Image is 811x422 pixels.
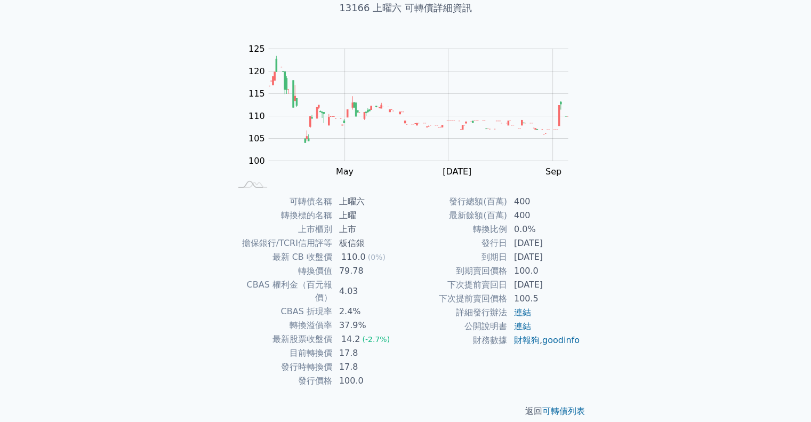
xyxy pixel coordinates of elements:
[333,264,406,278] td: 79.78
[333,360,406,374] td: 17.8
[339,333,363,346] div: 14.2
[218,1,593,15] h1: 13166 上曜六 可轉債詳細資訊
[231,319,333,332] td: 轉換溢價率
[231,264,333,278] td: 轉換價值
[406,306,508,320] td: 詳細發行辦法
[406,250,508,264] td: 到期日
[243,44,584,177] g: Chart
[514,321,531,331] a: 連結
[406,236,508,250] td: 發行日
[508,333,581,347] td: ,
[406,333,508,347] td: 財務數據
[231,209,333,222] td: 轉換標的名稱
[545,166,561,177] tspan: Sep
[514,335,540,345] a: 財報狗
[231,305,333,319] td: CBAS 折現率
[508,278,581,292] td: [DATE]
[231,250,333,264] td: 最新 CB 收盤價
[508,209,581,222] td: 400
[542,335,580,345] a: goodinfo
[231,360,333,374] td: 發行時轉換價
[508,195,581,209] td: 400
[248,89,265,99] tspan: 115
[333,278,406,305] td: 4.03
[248,66,265,76] tspan: 120
[508,250,581,264] td: [DATE]
[333,195,406,209] td: 上曜六
[339,251,368,264] div: 110.0
[231,346,333,360] td: 目前轉換價
[508,222,581,236] td: 0.0%
[336,166,354,177] tspan: May
[231,222,333,236] td: 上市櫃別
[362,335,390,344] span: (-2.7%)
[508,264,581,278] td: 100.0
[406,209,508,222] td: 最新餘額(百萬)
[406,264,508,278] td: 到期賣回價格
[368,253,386,261] span: (0%)
[231,374,333,388] td: 發行價格
[231,236,333,250] td: 擔保銀行/TCRI信用評等
[406,320,508,333] td: 公開說明書
[248,111,265,121] tspan: 110
[508,292,581,306] td: 100.5
[231,195,333,209] td: 可轉債名稱
[406,292,508,306] td: 下次提前賣回價格
[333,222,406,236] td: 上市
[333,236,406,250] td: 板信銀
[231,278,333,305] td: CBAS 權利金（百元報價）
[406,195,508,209] td: 發行總額(百萬)
[333,346,406,360] td: 17.8
[514,307,531,317] a: 連結
[443,166,471,177] tspan: [DATE]
[248,44,265,54] tspan: 125
[542,406,585,416] a: 可轉債列表
[231,332,333,346] td: 最新股票收盤價
[406,222,508,236] td: 轉換比例
[248,133,265,144] tspan: 105
[406,278,508,292] td: 下次提前賣回日
[248,156,265,166] tspan: 100
[333,374,406,388] td: 100.0
[508,236,581,250] td: [DATE]
[218,405,593,418] p: 返回
[333,305,406,319] td: 2.4%
[333,209,406,222] td: 上曜
[333,319,406,332] td: 37.9%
